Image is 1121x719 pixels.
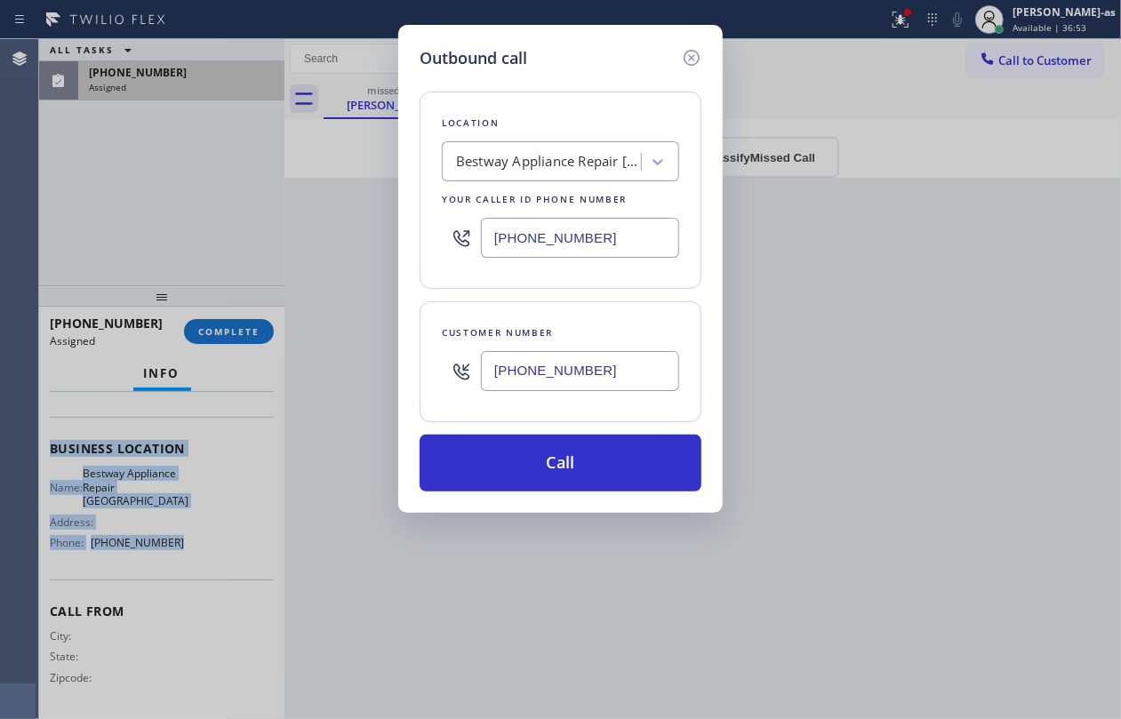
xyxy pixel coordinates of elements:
input: (123) 456-7890 [481,351,679,391]
div: Bestway Appliance Repair [GEOGRAPHIC_DATA] [456,152,643,172]
div: Location [442,114,679,132]
div: Customer number [442,324,679,342]
div: Your caller id phone number [442,190,679,209]
button: Call [420,435,701,491]
input: (123) 456-7890 [481,218,679,258]
h5: Outbound call [420,46,527,70]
